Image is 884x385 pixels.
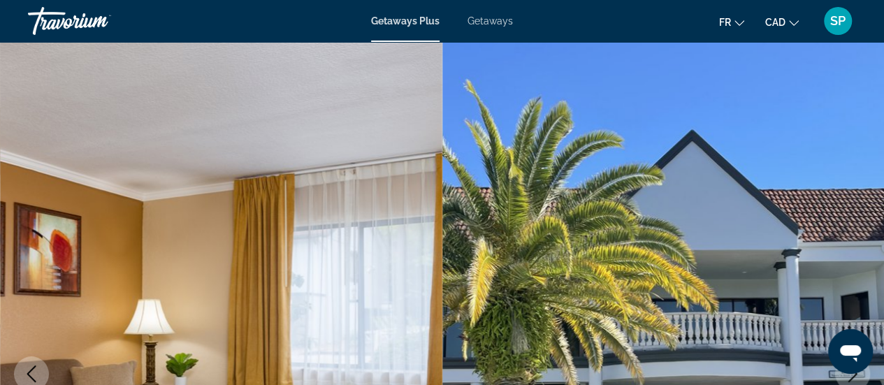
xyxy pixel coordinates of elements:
[371,15,440,27] a: Getaways Plus
[820,6,856,36] button: User Menu
[468,15,513,27] a: Getaways
[765,12,799,32] button: Change currency
[828,329,873,374] iframe: Bouton de lancement de la fenêtre de messagerie
[830,14,846,28] span: SP
[28,3,168,39] a: Travorium
[765,17,785,28] span: CAD
[719,12,744,32] button: Change language
[719,17,731,28] span: fr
